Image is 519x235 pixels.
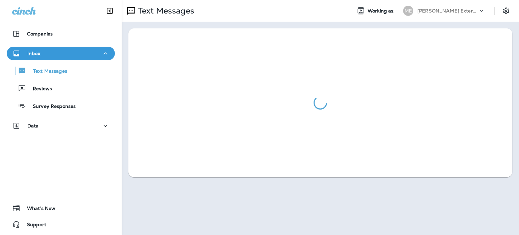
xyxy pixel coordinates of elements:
[7,99,115,113] button: Survey Responses
[7,64,115,78] button: Text Messages
[26,68,67,75] p: Text Messages
[7,119,115,133] button: Data
[7,27,115,41] button: Companies
[417,8,478,14] p: [PERSON_NAME] Exterminating
[7,218,115,231] button: Support
[20,222,46,230] span: Support
[7,47,115,60] button: Inbox
[135,6,194,16] p: Text Messages
[368,8,396,14] span: Working as:
[26,103,76,110] p: Survey Responses
[26,86,52,92] p: Reviews
[27,51,40,56] p: Inbox
[7,81,115,95] button: Reviews
[20,206,55,214] span: What's New
[403,6,413,16] div: ME
[27,31,53,37] p: Companies
[100,4,119,18] button: Collapse Sidebar
[27,123,39,128] p: Data
[7,202,115,215] button: What's New
[500,5,512,17] button: Settings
